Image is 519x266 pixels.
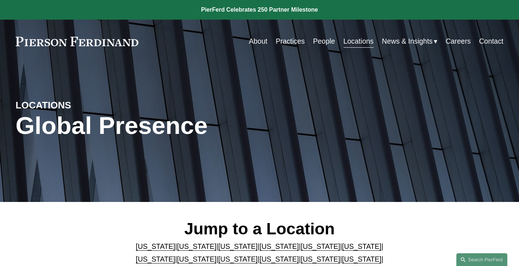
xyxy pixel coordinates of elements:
[342,255,381,263] a: [US_STATE]
[446,34,471,48] a: Careers
[382,34,437,48] a: folder dropdown
[260,242,299,250] a: [US_STATE]
[301,255,340,263] a: [US_STATE]
[136,255,175,263] a: [US_STATE]
[342,242,381,250] a: [US_STATE]
[117,219,402,239] h2: Jump to a Location
[177,255,216,263] a: [US_STATE]
[218,255,257,263] a: [US_STATE]
[382,35,433,48] span: News & Insights
[276,34,305,48] a: Practices
[313,34,335,48] a: People
[456,253,507,266] a: Search this site
[249,34,267,48] a: About
[16,99,138,111] h4: LOCATIONS
[301,242,340,250] a: [US_STATE]
[260,255,299,263] a: [US_STATE]
[177,242,216,250] a: [US_STATE]
[343,34,374,48] a: Locations
[136,242,175,250] a: [US_STATE]
[16,112,341,140] h1: Global Presence
[479,34,503,48] a: Contact
[218,242,257,250] a: [US_STATE]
